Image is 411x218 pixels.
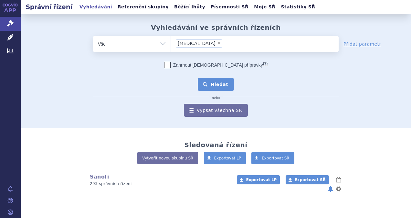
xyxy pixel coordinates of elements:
[343,41,381,47] a: Přidat parametr
[279,3,317,11] a: Statistiky SŘ
[209,3,250,11] a: Písemnosti SŘ
[327,185,334,193] button: notifikace
[198,78,234,91] button: Hledat
[137,152,198,164] a: Vytvořit novou skupinu SŘ
[295,178,326,182] span: Exportovat SŘ
[335,176,342,184] button: lhůty
[286,175,329,184] a: Exportovat SŘ
[90,181,228,187] p: 293 správních řízení
[224,39,255,47] input: [MEDICAL_DATA]
[172,3,207,11] a: Běžící lhůty
[151,24,281,31] h2: Vyhledávání ve správních řízeních
[209,96,223,100] i: nebo
[164,62,268,68] label: Zahrnout [DEMOGRAPHIC_DATA] přípravky
[184,104,248,117] a: Vypsat všechna SŘ
[246,178,277,182] span: Exportovat LP
[116,3,171,11] a: Referenční skupiny
[184,141,247,149] h2: Sledovaná řízení
[263,61,268,66] abbr: (?)
[262,156,290,160] span: Exportovat SŘ
[217,41,221,45] span: ×
[90,174,109,180] a: Sanofi
[178,41,216,46] span: [MEDICAL_DATA]
[204,152,246,164] a: Exportovat LP
[214,156,241,160] span: Exportovat LP
[78,3,114,11] a: Vyhledávání
[21,2,78,11] h2: Správní řízení
[237,175,280,184] a: Exportovat LP
[252,3,277,11] a: Moje SŘ
[335,185,342,193] button: nastavení
[251,152,294,164] a: Exportovat SŘ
